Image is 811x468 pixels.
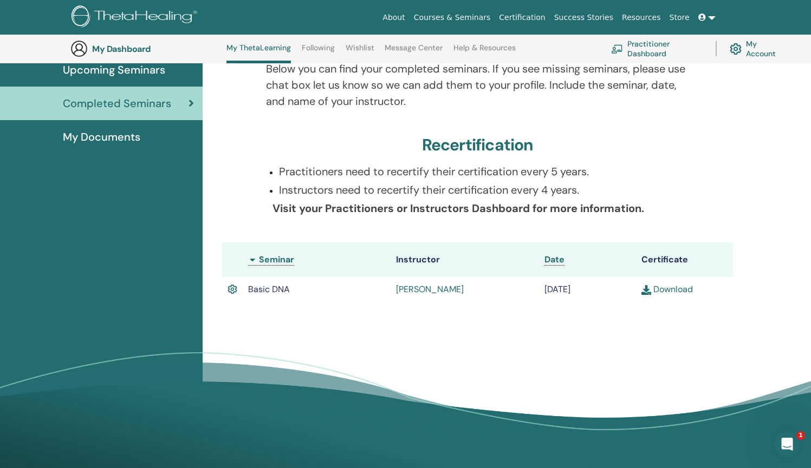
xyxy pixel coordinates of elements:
[618,8,665,28] a: Resources
[422,135,534,155] h3: Recertification
[385,43,443,61] a: Message Center
[641,284,693,295] a: Download
[544,254,565,266] a: Date
[279,182,689,198] p: Instructors need to recertify their certification every 4 years.
[378,8,409,28] a: About
[226,43,291,63] a: My ThetaLearning
[70,40,88,57] img: generic-user-icon.jpg
[410,8,495,28] a: Courses & Seminars
[636,242,733,277] th: Certificate
[63,95,171,111] span: Completed Seminars
[279,163,689,180] p: Practitioners need to recertify their certification every 5 years.
[774,431,800,457] iframe: Intercom live chat
[796,431,805,440] span: 1
[72,5,201,30] img: logo.png
[730,37,784,61] a: My Account
[453,43,516,61] a: Help & Resources
[539,277,636,302] td: [DATE]
[730,41,742,57] img: cog.svg
[611,37,703,61] a: Practitioner Dashboard
[665,8,694,28] a: Store
[248,284,290,295] span: Basic DNA
[92,44,200,54] h3: My Dashboard
[611,44,623,53] img: chalkboard-teacher.svg
[641,285,651,295] img: download.svg
[544,254,565,265] span: Date
[391,242,538,277] th: Instructor
[63,62,165,78] span: Upcoming Seminars
[266,61,689,109] p: Below you can find your completed seminars. If you see missing seminars, please use chat box let ...
[396,284,464,295] a: [PERSON_NAME]
[302,43,335,61] a: Following
[495,8,549,28] a: Certification
[550,8,618,28] a: Success Stories
[63,129,140,145] span: My Documents
[273,201,644,215] b: Visit your Practitioners or Instructors Dashboard for more information.
[228,282,237,296] img: Active Certificate
[346,43,374,61] a: Wishlist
